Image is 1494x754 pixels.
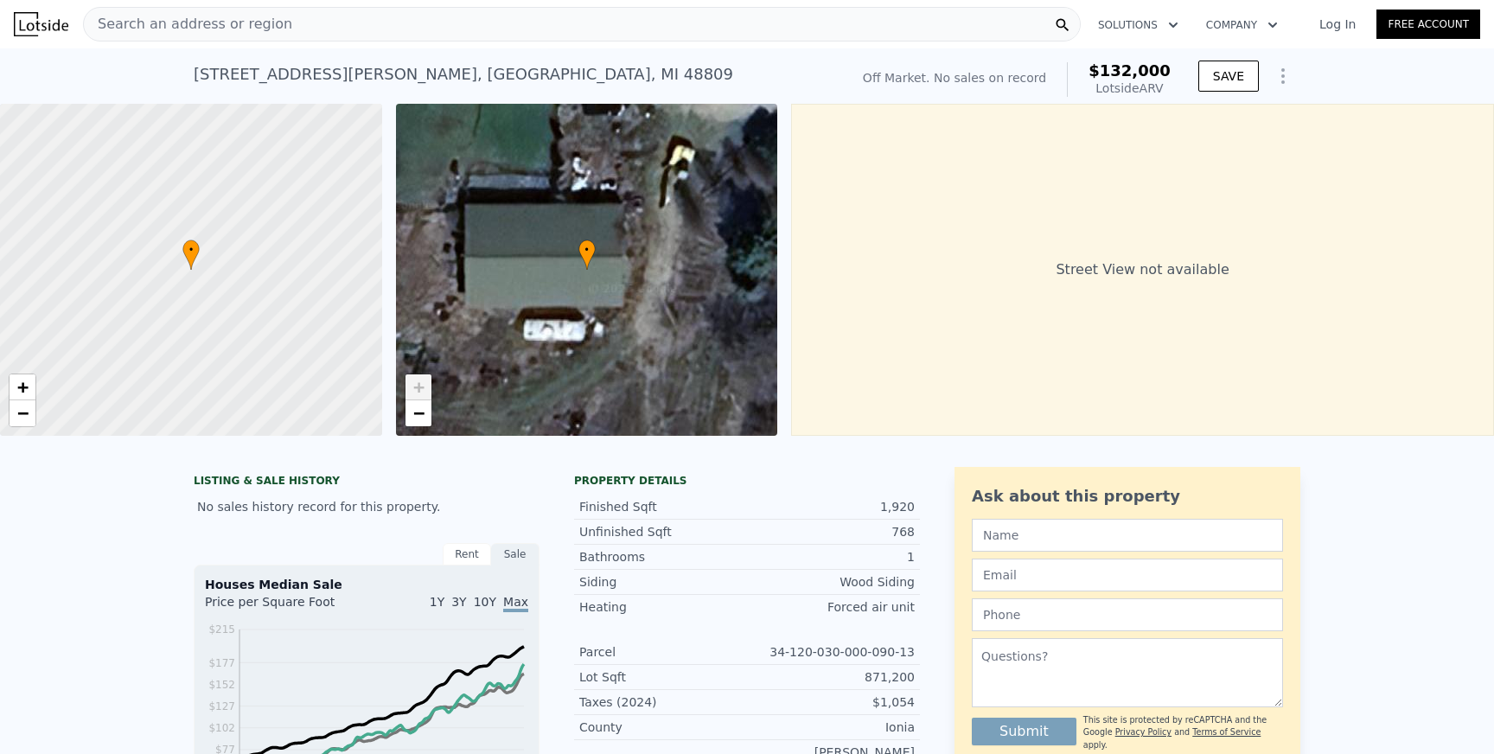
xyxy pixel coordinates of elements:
[1115,727,1172,737] a: Privacy Policy
[205,576,528,593] div: Houses Median Sale
[1192,727,1261,737] a: Terms of Service
[972,519,1283,552] input: Name
[1299,16,1376,33] a: Log In
[747,668,915,686] div: 871,200
[579,719,747,736] div: County
[579,598,747,616] div: Heating
[474,595,496,609] span: 10Y
[205,593,367,621] div: Price per Square Foot
[747,573,915,591] div: Wood Siding
[747,643,915,661] div: 34-120-030-000-090-13
[17,376,29,398] span: +
[972,559,1283,591] input: Email
[579,498,747,515] div: Finished Sqft
[1089,80,1171,97] div: Lotside ARV
[1376,10,1480,39] a: Free Account
[182,242,200,258] span: •
[17,402,29,424] span: −
[10,374,35,400] a: Zoom in
[1198,61,1259,92] button: SAVE
[747,498,915,515] div: 1,920
[194,491,539,522] div: No sales history record for this property.
[14,12,68,36] img: Lotside
[1089,61,1171,80] span: $132,000
[443,543,491,565] div: Rent
[863,69,1046,86] div: Off Market. No sales on record
[194,474,539,491] div: LISTING & SALE HISTORY
[747,719,915,736] div: Ionia
[10,400,35,426] a: Zoom out
[791,104,1494,436] div: Street View not available
[747,598,915,616] div: Forced air unit
[579,668,747,686] div: Lot Sqft
[412,376,424,398] span: +
[182,240,200,270] div: •
[405,400,431,426] a: Zoom out
[972,598,1283,631] input: Phone
[578,240,596,270] div: •
[208,679,235,691] tspan: $152
[503,595,528,612] span: Max
[579,523,747,540] div: Unfinished Sqft
[208,722,235,734] tspan: $102
[208,700,235,712] tspan: $127
[194,62,733,86] div: [STREET_ADDRESS][PERSON_NAME] , [GEOGRAPHIC_DATA] , MI 48809
[451,595,466,609] span: 3Y
[579,643,747,661] div: Parcel
[412,402,424,424] span: −
[747,548,915,565] div: 1
[579,693,747,711] div: Taxes (2024)
[1266,59,1300,93] button: Show Options
[405,374,431,400] a: Zoom in
[579,548,747,565] div: Bathrooms
[491,543,539,565] div: Sale
[579,573,747,591] div: Siding
[1083,714,1283,751] div: This site is protected by reCAPTCHA and the Google and apply.
[430,595,444,609] span: 1Y
[574,474,920,488] div: Property details
[972,484,1283,508] div: Ask about this property
[972,718,1076,745] button: Submit
[1084,10,1192,41] button: Solutions
[208,657,235,669] tspan: $177
[84,14,292,35] span: Search an address or region
[578,242,596,258] span: •
[747,693,915,711] div: $1,054
[747,523,915,540] div: 768
[1192,10,1292,41] button: Company
[208,623,235,636] tspan: $215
